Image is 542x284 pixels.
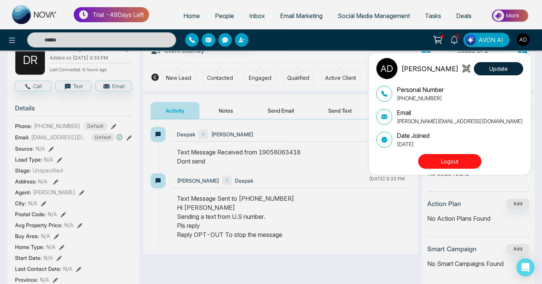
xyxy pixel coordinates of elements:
[397,108,523,117] p: Email
[397,94,444,102] p: [PHONE_NUMBER]
[474,62,523,75] button: Update
[397,140,429,148] p: [DATE]
[401,64,458,74] p: [PERSON_NAME]
[397,131,429,140] p: Date Joined
[418,154,481,169] button: Logout
[397,117,523,125] p: [PERSON_NAME][EMAIL_ADDRESS][DOMAIN_NAME]
[516,258,534,276] div: Open Intercom Messenger
[397,85,444,94] p: Personal Number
